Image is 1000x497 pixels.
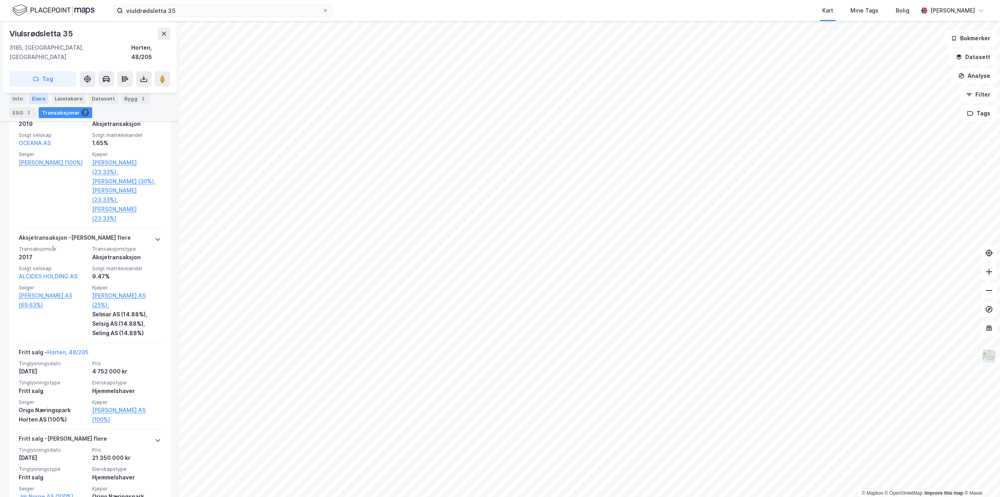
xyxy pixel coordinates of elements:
[92,466,161,472] span: Eierskapstype
[29,93,48,104] div: Eiere
[92,246,161,252] span: Transaksjonstype
[19,132,87,138] span: Solgt selskap
[92,138,161,148] div: 1.65%
[92,119,161,129] div: Aksjetransaksjon
[92,253,161,262] div: Aksjetransaksjon
[92,473,161,482] div: Hjemmelshaver
[92,205,161,223] a: [PERSON_NAME] (23.33%)
[19,140,51,146] a: OCEANA AS
[19,405,87,424] div: Origo Næringspark Horten AS (100%)
[19,119,87,129] div: 2019
[19,348,88,360] div: Fritt salg -
[19,360,87,367] span: Tinglysningsdato
[19,485,87,492] span: Selger
[92,399,161,405] span: Kjøper
[25,109,32,117] div: 2
[92,328,161,338] div: Seling AS (14.88%)
[961,459,1000,497] iframe: Chat Widget
[92,453,161,463] div: 21 350 000 kr
[862,490,883,496] a: Mapbox
[9,27,75,40] div: Viulsrødsletta 35
[89,93,118,104] div: Datasett
[9,43,131,62] div: 3185, [GEOGRAPHIC_DATA], [GEOGRAPHIC_DATA]
[131,43,170,62] div: Horten, 48/205
[47,349,88,355] a: Horten, 48/205
[959,87,997,102] button: Filter
[961,459,1000,497] div: Kontrollprogram for chat
[944,31,997,46] button: Bokmerker
[12,4,95,17] img: logo.f888ab2527a4732fd821a326f86c7f29.svg
[9,71,77,87] button: Tag
[52,93,86,104] div: Leietakere
[92,291,161,310] a: [PERSON_NAME] AS (25%),
[925,490,963,496] a: Improve this map
[92,379,161,386] span: Eierskapstype
[850,6,879,15] div: Mine Tags
[19,273,77,280] a: ALCIDES HOLDING AS
[92,447,161,453] span: Pris
[19,246,87,252] span: Transaksjonsår
[92,265,161,272] span: Solgt matrikkelandel
[139,95,147,102] div: 2
[19,253,87,262] div: 2017
[19,399,87,405] span: Selger
[19,284,87,291] span: Selger
[92,284,161,291] span: Kjøper
[19,379,87,386] span: Tinglysningstype
[9,93,26,104] div: Info
[92,177,161,186] a: [PERSON_NAME] (30%),
[896,6,909,15] div: Bolig
[930,6,975,15] div: [PERSON_NAME]
[92,132,161,138] span: Solgt matrikkelandel
[123,5,322,16] input: Søk på adresse, matrikkel, gårdeiere, leietakere eller personer
[39,107,92,118] div: Transaksjoner
[19,453,87,463] div: [DATE]
[19,434,107,447] div: Fritt salg - [PERSON_NAME] flere
[92,186,161,205] a: [PERSON_NAME] (23.33%),
[19,291,87,310] a: [PERSON_NAME] AS (69.63%)
[92,158,161,177] a: [PERSON_NAME] (23.33%),
[92,360,161,367] span: Pris
[19,158,87,167] a: [PERSON_NAME] (100%)
[961,106,997,121] button: Tags
[885,490,923,496] a: OpenStreetMap
[92,151,161,158] span: Kjøper
[19,473,87,482] div: Fritt salg
[949,49,997,65] button: Datasett
[9,107,36,118] div: ESG
[822,6,833,15] div: Kart
[19,447,87,453] span: Tinglysningsdato
[19,386,87,396] div: Fritt salg
[92,310,161,319] div: Selmar AS (14.88%),
[19,151,87,158] span: Selger
[19,466,87,472] span: Tinglysningstype
[92,272,161,281] div: 9.47%
[81,109,89,117] div: 7
[19,233,131,246] div: Aksjetransaksjon - [PERSON_NAME] flere
[92,319,161,328] div: Selsig AS (14.88%),
[19,367,87,376] div: [DATE]
[92,367,161,376] div: 4 752 000 kr
[92,405,161,424] a: [PERSON_NAME] AS (100%)
[19,265,87,272] span: Solgt selskap
[92,485,161,492] span: Kjøper
[92,386,161,396] div: Hjemmelshaver
[982,349,996,364] img: Z
[121,93,150,104] div: Bygg
[952,68,997,84] button: Analyse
